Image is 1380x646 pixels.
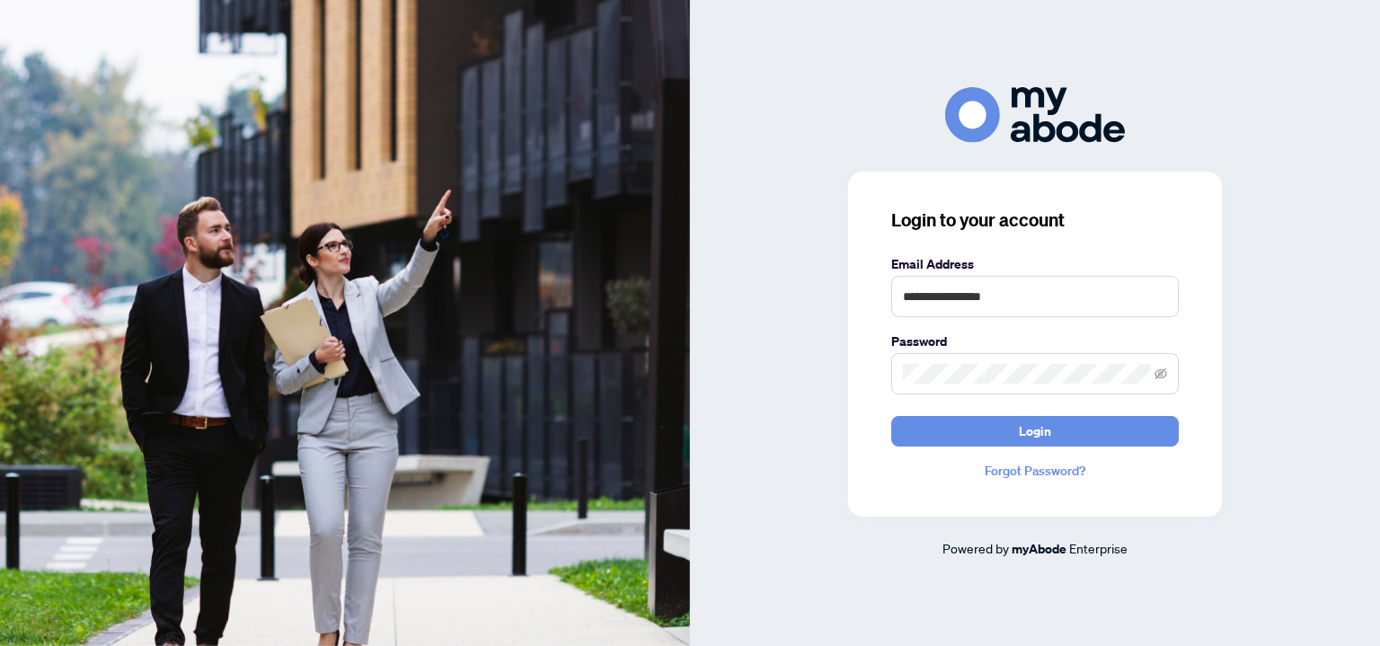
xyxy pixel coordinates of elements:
[1069,540,1128,556] span: Enterprise
[891,416,1179,447] button: Login
[945,87,1125,142] img: ma-logo
[1154,367,1167,380] span: eye-invisible
[1019,417,1051,446] span: Login
[942,540,1009,556] span: Powered by
[1012,539,1066,559] a: myAbode
[891,461,1179,481] a: Forgot Password?
[891,208,1179,233] h3: Login to your account
[891,254,1179,274] label: Email Address
[891,332,1179,351] label: Password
